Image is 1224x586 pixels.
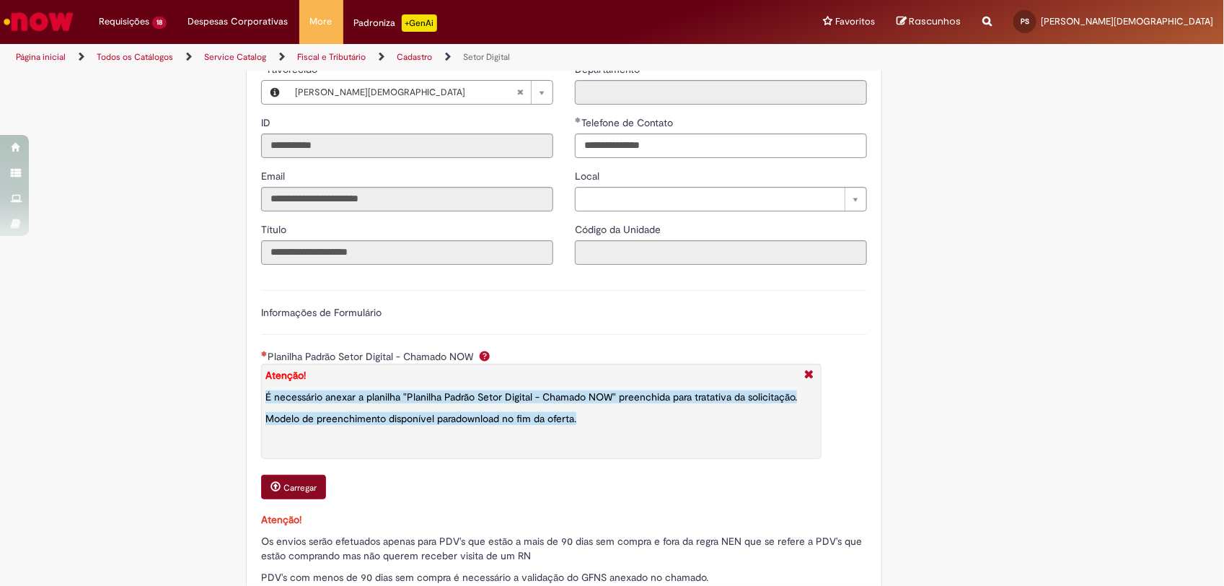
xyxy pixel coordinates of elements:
[261,223,289,236] span: Somente leitura - Título
[152,17,167,29] span: 18
[265,390,797,403] span: É necessário anexar a planilha "Planilha Padrão Setor Digital - Chamado NOW" preenchida para trat...
[261,351,268,357] span: Necessários
[262,81,288,104] button: Favorecido, Visualizar este registro PABLO JESUS DOS SANTOS
[1,7,76,36] img: ServiceNow
[575,117,581,123] span: Obrigatório Preenchido
[261,115,273,130] label: Somente leitura - ID
[575,222,664,237] label: Somente leitura - Código da Unidade
[204,51,266,63] a: Service Catalog
[1021,17,1029,26] span: PS
[261,570,867,585] p: PDV's com menos de 90 dias sem compra é necessário a validação do GFNS anexado no chamado.
[575,63,643,76] span: Somente leitura - Departamento
[397,51,432,63] a: Cadastro
[575,223,664,236] span: Somente leitura - Código da Unidade
[261,534,867,563] p: Os envios serão efetuados apenas para PDV's que estão a mais de 90 dias sem compra e fora da regr...
[575,240,867,265] input: Código da Unidade
[581,116,676,129] span: Telefone de Contato
[261,222,289,237] label: Somente leitura - Título
[268,350,476,363] span: Planilha Padrão Setor Digital - Chamado NOW
[575,80,867,105] input: Departamento
[261,134,553,158] input: ID
[261,306,382,319] label: Informações de Formulário
[265,369,306,382] span: Atenção!
[268,63,320,76] span: Necessários - Favorecido
[188,14,289,29] span: Despesas Corporativas
[261,513,301,526] span: Atenção!
[288,81,552,104] a: [PERSON_NAME][DEMOGRAPHIC_DATA]Limpar campo Favorecido
[575,170,602,183] span: Local
[801,368,817,383] i: Fechar More information Por question_planilha_padrao_setor
[16,51,66,63] a: Página inicial
[909,14,961,28] span: Rascunhos
[575,187,867,211] a: Limpar campo Local
[261,475,326,499] button: Carregar anexo de Planilha Padrão Setor Digital - Chamado NOW Required
[295,81,516,104] span: [PERSON_NAME][DEMOGRAPHIC_DATA]
[476,350,493,362] span: Ajuda para Planilha Padrão Setor Digital - Chamado NOW
[261,187,553,211] input: Email
[261,169,288,183] label: Somente leitura - Email
[509,81,531,104] abbr: Limpar campo Favorecido
[456,412,576,425] a: download no fim da oferta.
[310,14,333,29] span: More
[261,240,553,265] input: Título
[97,51,173,63] a: Todos os Catálogos
[297,51,366,63] a: Fiscal e Tributário
[402,14,437,32] p: +GenAi
[283,482,317,494] small: Carregar
[261,170,288,183] span: Somente leitura - Email
[575,134,867,158] input: Telefone de Contato
[261,116,273,129] span: Somente leitura - ID
[265,412,576,425] span: Modelo de preenchimento disponível para
[835,14,875,29] span: Favoritos
[354,14,437,32] div: Padroniza
[99,14,149,29] span: Requisições
[11,44,805,71] ul: Trilhas de página
[463,51,510,63] a: Setor Digital
[897,15,961,29] a: Rascunhos
[1041,15,1213,27] span: [PERSON_NAME][DEMOGRAPHIC_DATA]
